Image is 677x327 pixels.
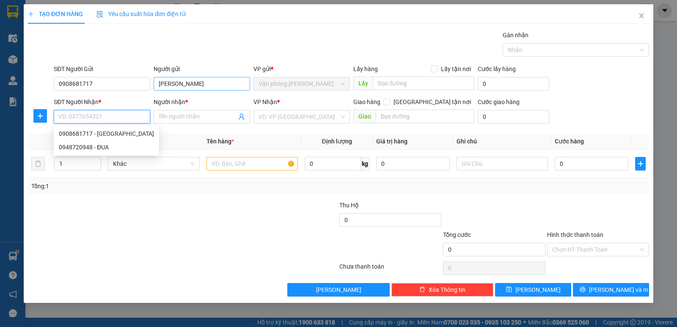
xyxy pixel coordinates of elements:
span: Xóa Thông tin [429,285,465,294]
span: [GEOGRAPHIC_DATA] tận nơi [390,97,474,107]
div: VP gửi [253,64,350,74]
span: Yêu cầu xuất hóa đơn điện tử [96,11,186,17]
div: 0908681717 - [GEOGRAPHIC_DATA] [59,129,154,138]
input: Dọc đường [376,110,475,123]
div: 0948720948 - ĐUA [59,143,154,152]
span: [PERSON_NAME] và In [589,285,648,294]
div: Người gửi [154,64,250,74]
span: kg [361,157,369,170]
img: icon [96,11,103,18]
label: Cước giao hàng [478,99,520,105]
li: 02839.63.63.63 [4,29,161,40]
b: [PERSON_NAME] [49,5,120,16]
div: 0908681717 - HONG HANH [54,127,159,140]
input: VD: Bàn, Ghế [206,157,298,170]
li: 85 [PERSON_NAME] [4,19,161,29]
span: Khác [113,157,194,170]
span: Cước hàng [555,138,584,145]
span: Giao [353,110,376,123]
div: 0948720948 - ĐUA [54,140,159,154]
span: save [506,286,512,293]
button: plus [33,109,47,123]
button: plus [635,157,646,170]
span: Giá trị hàng [376,138,407,145]
span: Văn phòng Hồ Chí Minh [259,77,345,90]
div: SĐT Người Gửi [54,64,150,74]
input: 0 [376,157,450,170]
span: Lấy [353,77,373,90]
button: save[PERSON_NAME] [495,283,571,297]
span: Định lượng [322,138,352,145]
th: Ghi chú [453,133,551,150]
span: close [638,12,645,19]
span: Lấy hàng [353,66,378,72]
label: Cước lấy hàng [478,66,516,72]
button: deleteXóa Thông tin [391,283,493,297]
button: printer[PERSON_NAME] và In [573,283,649,297]
label: Gán nhãn [503,32,528,38]
span: VP Nhận [253,99,277,105]
span: Giao hàng [353,99,380,105]
span: user-add [238,113,245,120]
span: plus [28,11,34,17]
span: Lấy tận nơi [438,64,474,74]
input: Cước giao hàng [478,110,549,124]
span: delete [419,286,425,293]
span: plus [636,160,645,167]
div: Người nhận [154,97,250,107]
span: Tổng cước [443,231,471,238]
button: Close [630,4,653,28]
span: TẠO ĐƠN HÀNG [28,11,83,17]
div: Chưa thanh toán [338,262,442,277]
input: Ghi Chú [457,157,548,170]
span: [PERSON_NAME] [515,285,561,294]
button: delete [31,157,45,170]
div: SĐT Người Nhận [54,97,150,107]
span: Thu Hộ [339,202,359,209]
label: Hình thức thanh toán [547,231,603,238]
button: [PERSON_NAME] [287,283,389,297]
span: Tên hàng [206,138,234,145]
span: [PERSON_NAME] [316,285,361,294]
b: GỬI : Văn phòng [PERSON_NAME] [4,53,95,85]
span: plus [34,113,47,119]
input: Dọc đường [373,77,475,90]
span: environment [49,20,55,27]
input: Cước lấy hàng [478,77,549,91]
div: Tổng: 1 [31,181,262,191]
span: printer [580,286,586,293]
span: phone [49,31,55,38]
